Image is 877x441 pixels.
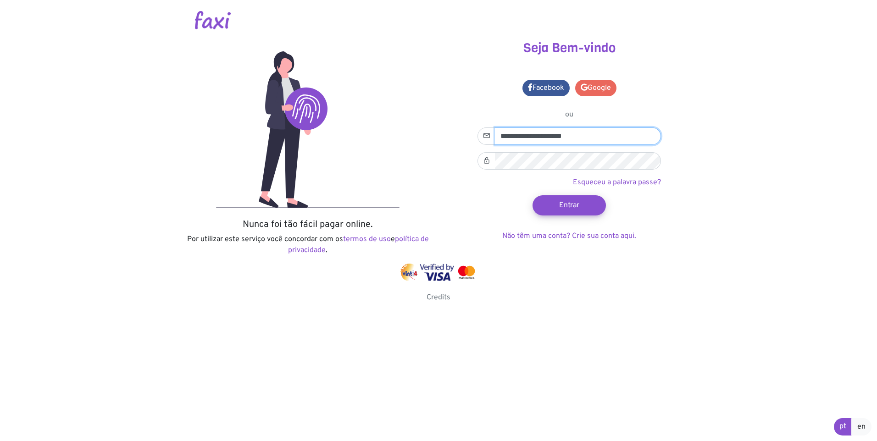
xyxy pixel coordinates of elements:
[343,235,391,244] a: termos de uso
[834,418,852,435] a: pt
[522,80,570,96] a: Facebook
[575,80,616,96] a: Google
[184,234,432,256] p: Por utilizar este serviço você concordar com os e .
[456,264,477,281] img: mastercard
[427,293,450,302] a: Credits
[184,219,432,230] h5: Nunca foi tão fácil pagar online.
[573,178,661,187] a: Esqueceu a palavra passe?
[851,418,871,435] a: en
[420,264,454,281] img: visa
[445,40,693,56] h3: Seja Bem-vindo
[533,195,606,215] button: Entrar
[400,264,418,281] img: vinti4
[502,232,636,241] a: Não têm uma conta? Crie sua conta aqui.
[477,109,661,120] p: ou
